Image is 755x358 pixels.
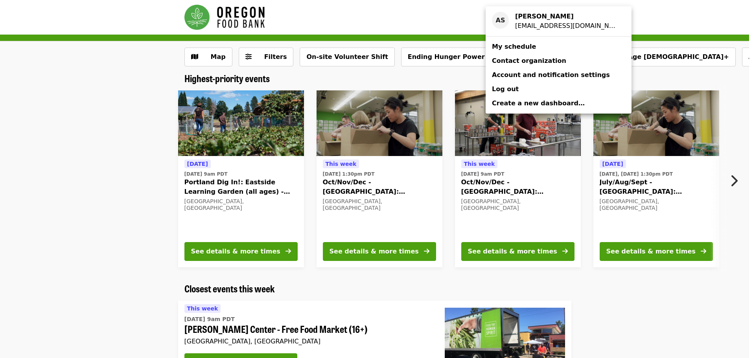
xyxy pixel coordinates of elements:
[486,54,632,68] a: Contact organization
[492,85,519,93] span: Log out
[486,9,632,33] a: AS[PERSON_NAME][EMAIL_ADDRESS][DOMAIN_NAME]
[492,99,585,107] span: Create a new dashboard…
[486,96,632,110] a: Create a new dashboard…
[486,68,632,82] a: Account and notification settings
[492,57,566,64] span: Contact organization
[486,82,632,96] a: Log out
[515,13,574,20] strong: [PERSON_NAME]
[515,12,619,21] div: Amir Shaygan
[515,21,619,31] div: amir.shaygan.89@gmail.com
[492,12,509,29] div: AS
[492,71,610,79] span: Account and notification settings
[486,40,632,54] a: My schedule
[492,43,536,50] span: My schedule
